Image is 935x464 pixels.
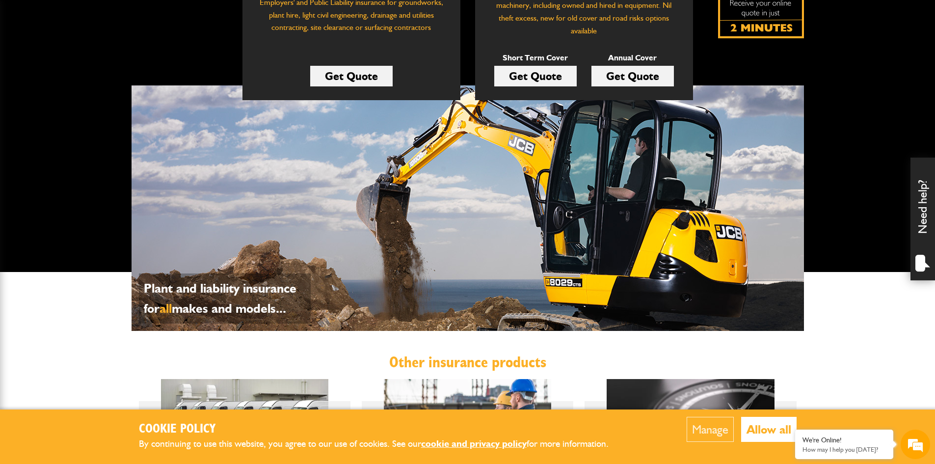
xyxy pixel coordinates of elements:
h2: Other insurance products [139,353,797,372]
h2: Cookie Policy [139,422,625,437]
span: all [160,300,172,316]
a: cookie and privacy policy [421,438,527,449]
a: Get Quote [310,66,393,86]
p: By continuing to use this website, you agree to our use of cookies. See our for more information. [139,437,625,452]
a: Get Quote [591,66,674,86]
p: How may I help you today? [802,446,886,453]
div: Need help? [910,158,935,280]
p: Annual Cover [591,52,674,64]
p: Short Term Cover [494,52,577,64]
div: We're Online! [802,436,886,444]
button: Manage [687,417,734,442]
p: Plant and liability insurance for makes and models... [144,278,306,319]
a: Get Quote [494,66,577,86]
button: Allow all [741,417,797,442]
